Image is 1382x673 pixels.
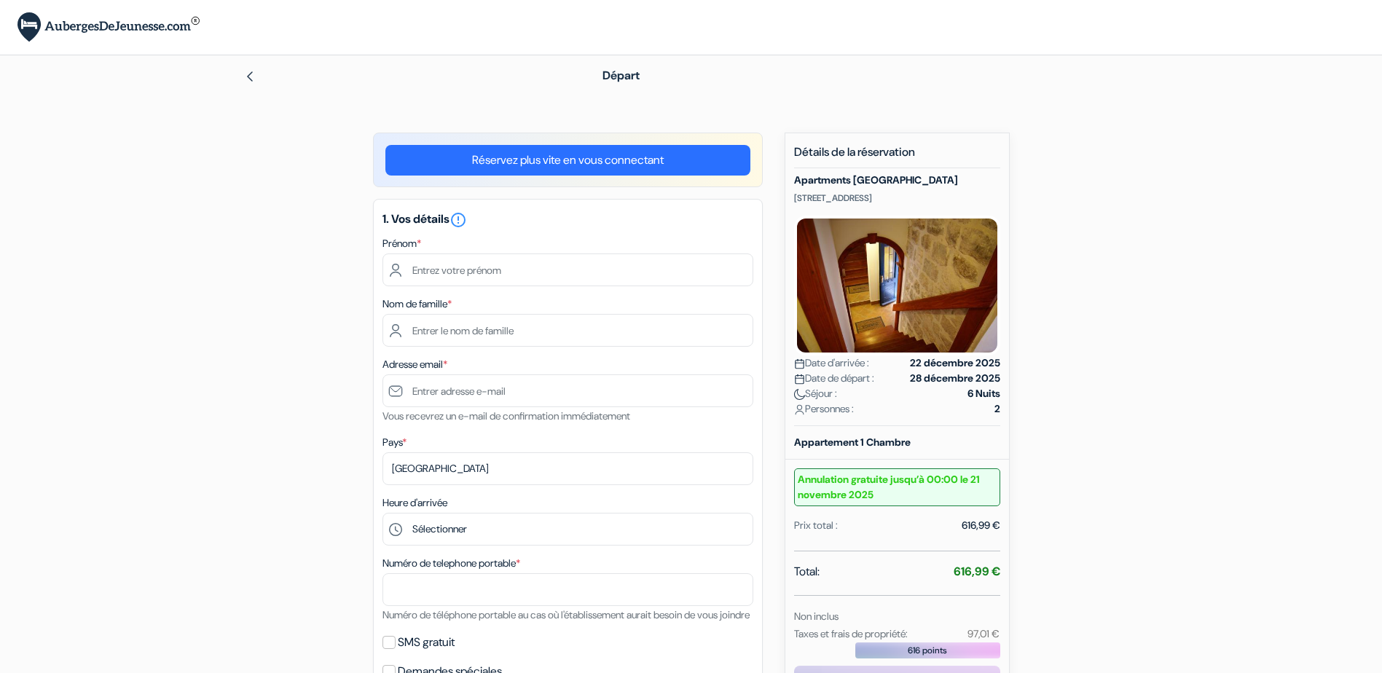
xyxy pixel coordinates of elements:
[382,357,447,372] label: Adresse email
[382,374,753,407] input: Entrer adresse e-mail
[794,404,805,415] img: user_icon.svg
[794,563,820,580] span: Total:
[385,145,750,176] a: Réservez plus vite en vous connectant
[382,556,520,571] label: Numéro de telephone portable
[954,564,1000,579] strong: 616,99 €
[910,371,1000,386] strong: 28 décembre 2025
[794,355,869,371] span: Date d'arrivée :
[602,68,640,83] span: Départ
[382,314,753,347] input: Entrer le nom de famille
[794,371,874,386] span: Date de départ :
[794,374,805,385] img: calendar.svg
[382,495,447,511] label: Heure d'arrivée
[382,608,750,621] small: Numéro de téléphone portable au cas où l'établissement aurait besoin de vous joindre
[17,12,200,42] img: AubergesDeJeunesse.com
[794,468,1000,506] small: Annulation gratuite jusqu’à 00:00 le 21 novembre 2025
[794,174,1000,186] h5: Apartments [GEOGRAPHIC_DATA]
[794,610,839,623] small: Non inclus
[244,71,256,82] img: left_arrow.svg
[794,358,805,369] img: calendar.svg
[794,627,908,640] small: Taxes et frais de propriété:
[382,435,407,450] label: Pays
[382,236,421,251] label: Prénom
[449,211,467,229] i: error_outline
[449,211,467,227] a: error_outline
[794,192,1000,204] p: [STREET_ADDRESS]
[967,386,1000,401] strong: 6 Nuits
[794,145,1000,168] h5: Détails de la réservation
[962,518,1000,533] div: 616,99 €
[794,386,837,401] span: Séjour :
[382,211,753,229] h5: 1. Vos détails
[908,644,947,657] span: 616 points
[794,389,805,400] img: moon.svg
[794,518,838,533] div: Prix total :
[967,627,1000,640] small: 97,01 €
[398,632,455,653] label: SMS gratuit
[382,296,452,312] label: Nom de famille
[382,409,630,422] small: Vous recevrez un e-mail de confirmation immédiatement
[794,401,854,417] span: Personnes :
[910,355,1000,371] strong: 22 décembre 2025
[994,401,1000,417] strong: 2
[794,436,911,449] b: Appartement 1 Chambre
[382,253,753,286] input: Entrez votre prénom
